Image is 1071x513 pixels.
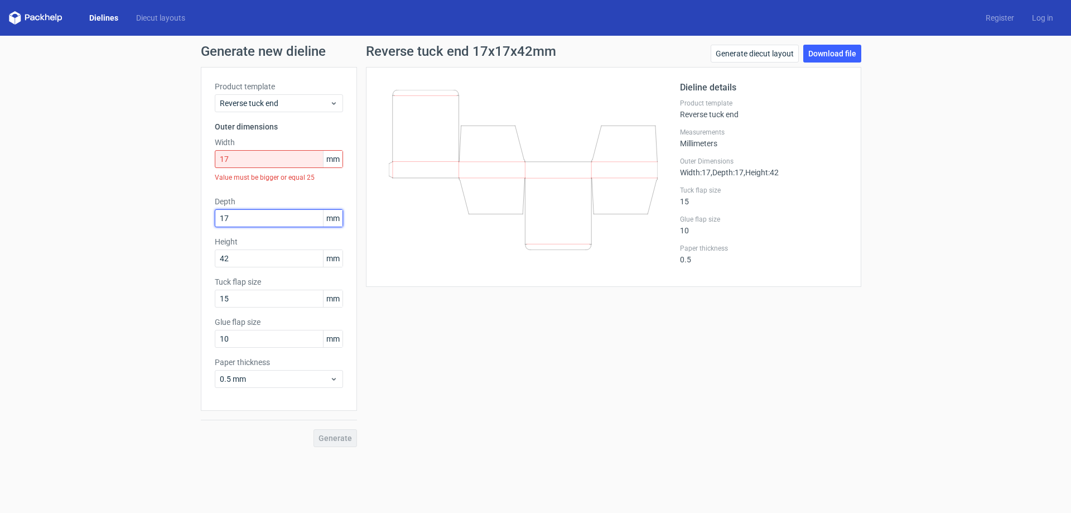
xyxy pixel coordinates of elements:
[127,12,194,23] a: Diecut layouts
[220,373,330,385] span: 0.5 mm
[323,151,342,167] span: mm
[323,210,342,227] span: mm
[215,236,343,247] label: Height
[220,98,330,109] span: Reverse tuck end
[323,250,342,267] span: mm
[201,45,870,58] h1: Generate new dieline
[680,168,711,177] span: Width : 17
[323,330,342,347] span: mm
[215,317,343,328] label: Glue flap size
[680,99,847,119] div: Reverse tuck end
[323,290,342,307] span: mm
[215,81,343,92] label: Product template
[215,196,343,207] label: Depth
[744,168,779,177] span: , Height : 42
[680,81,847,94] h2: Dieline details
[680,186,847,195] label: Tuck flap size
[680,99,847,108] label: Product template
[711,45,799,63] a: Generate diecut layout
[680,186,847,206] div: 15
[680,244,847,264] div: 0.5
[680,157,847,166] label: Outer Dimensions
[680,244,847,253] label: Paper thickness
[215,121,343,132] h3: Outer dimensions
[803,45,861,63] a: Download file
[680,215,847,235] div: 10
[680,215,847,224] label: Glue flap size
[680,128,847,148] div: Millimeters
[80,12,127,23] a: Dielines
[366,45,556,58] h1: Reverse tuck end 17x17x42mm
[1023,12,1062,23] a: Log in
[215,276,343,287] label: Tuck flap size
[215,357,343,368] label: Paper thickness
[680,128,847,137] label: Measurements
[215,137,343,148] label: Width
[977,12,1023,23] a: Register
[215,168,343,187] div: Value must be bigger or equal 25
[711,168,744,177] span: , Depth : 17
